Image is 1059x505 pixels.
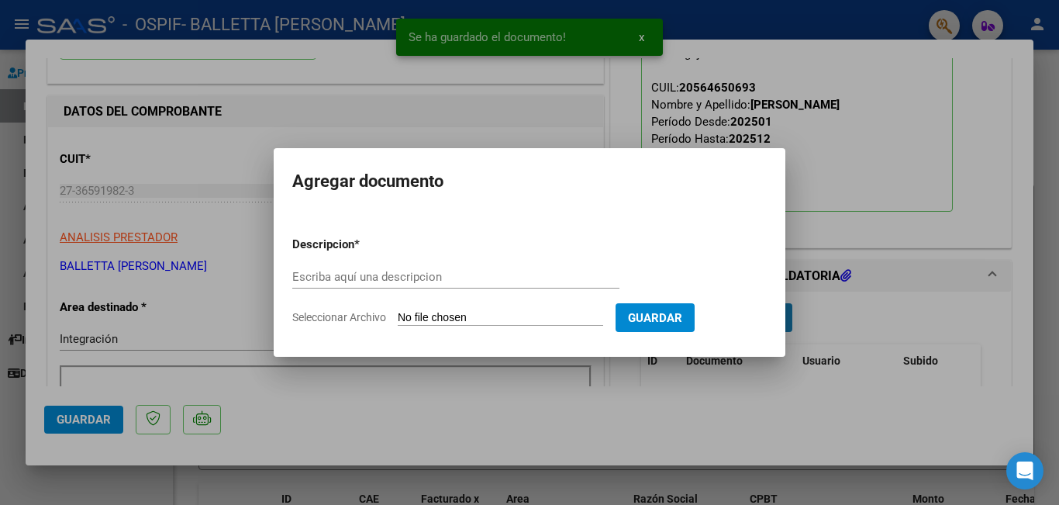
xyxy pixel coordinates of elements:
[292,236,435,254] p: Descripcion
[1006,452,1043,489] div: Open Intercom Messenger
[616,303,695,332] button: Guardar
[292,167,767,196] h2: Agregar documento
[628,311,682,325] span: Guardar
[292,311,386,323] span: Seleccionar Archivo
